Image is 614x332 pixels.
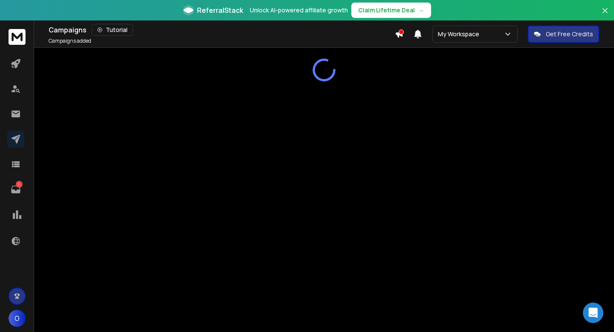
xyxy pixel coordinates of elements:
p: 1 [16,181,23,188]
p: Unlock AI-powered affiliate growth [250,6,348,15]
button: Get Free Credits [528,26,599,43]
button: Tutorial [92,24,133,36]
button: Close banner [600,5,611,26]
button: O [9,310,26,327]
div: Campaigns [49,24,395,36]
a: 1 [7,181,24,198]
span: ReferralStack [197,5,243,15]
p: My Workspace [438,30,483,38]
div: Open Intercom Messenger [583,303,603,323]
button: Claim Lifetime Deal→ [351,3,431,18]
span: → [418,6,424,15]
p: Get Free Credits [546,30,593,38]
p: Campaigns added [49,38,91,44]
